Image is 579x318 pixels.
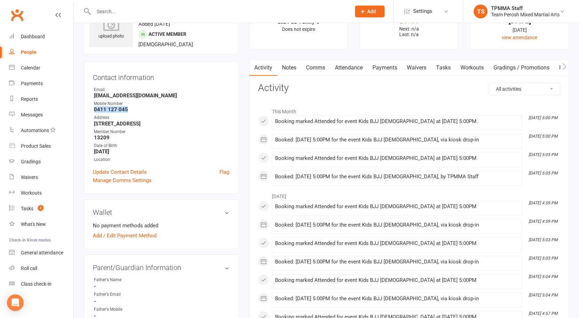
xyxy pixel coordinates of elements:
div: Booked: [DATE] 5:00PM for the event Kids BJJ [DEMOGRAPHIC_DATA], via kiosk drop-in [275,222,519,228]
a: People [9,44,73,60]
a: Payments [9,76,73,91]
div: Member Number [94,129,229,135]
div: Payments [21,81,43,86]
strong: [STREET_ADDRESS] [94,121,229,127]
div: TS [474,5,488,18]
a: Waivers [9,170,73,185]
i: [DATE] 5:04 PM [529,274,557,279]
span: [DEMOGRAPHIC_DATA] [138,41,193,48]
div: Product Sales [21,143,51,149]
a: Calendar [9,60,73,76]
div: Booking marked Attended for event Kids BJJ [DEMOGRAPHIC_DATA] at [DATE] 5:00PM [275,155,519,161]
a: What's New [9,217,73,232]
strong: 13209 [94,134,229,141]
i: [DATE] 5:03 PM [529,256,557,261]
div: Booked: [DATE] 5:00PM for the event Kids BJJ [DEMOGRAPHIC_DATA], via kiosk drop-in [275,259,519,265]
i: [DATE] 5:00 PM [529,134,557,139]
span: Settings [413,3,432,19]
a: Automations [9,123,73,138]
a: Attendance [330,60,368,76]
div: Team Perosh Mixed Martial Arts [491,11,560,18]
i: [DATE] 5:03 PM [529,237,557,242]
li: This Month [258,104,560,115]
div: upload photo [89,17,133,40]
i: [DATE] 5:04 PM [529,293,557,297]
a: view attendance [502,35,537,40]
input: Search... [91,7,346,16]
a: Update Contact Details [93,168,147,176]
button: Add [355,6,385,17]
a: Reports [9,91,73,107]
a: Class kiosk mode [9,276,73,292]
a: Payments [368,60,402,76]
p: Next: n/a Last: n/a [366,26,452,37]
div: What's New [21,221,46,227]
li: [DATE] [258,189,560,200]
div: Booked: [DATE] 5:00PM for the event Kids BJJ [DEMOGRAPHIC_DATA], via kiosk drop-in [275,296,519,302]
div: [DATE] [476,26,563,34]
strong: - [94,298,229,304]
a: Clubworx [8,6,26,24]
strong: 0411 127 045 [94,106,229,113]
div: General attendance [21,250,63,255]
div: Reports [21,96,38,102]
i: [DATE] 5:05 PM [529,152,557,157]
h3: Activity [258,83,560,93]
div: Calendar [21,65,40,71]
div: Mobile Number [94,100,229,107]
div: Date of Birth [94,142,229,149]
div: Booking marked Attended for event Kids BJJ [DEMOGRAPHIC_DATA] at [DATE] 5:00PM [275,240,519,246]
li: No payment methods added [93,221,229,230]
div: [DATE] [476,17,563,24]
a: Notes [277,60,301,76]
strong: [DATE] [94,148,229,155]
a: Gradings / Promotions [489,60,554,76]
div: TPMMA Staff [491,5,560,11]
div: Messages [21,112,43,117]
div: Father's Mobile [94,306,151,313]
strong: [EMAIL_ADDRESS][DOMAIN_NAME] [94,92,229,99]
a: Activity [249,60,277,76]
div: Dashboard [21,34,45,39]
a: Tasks 2 [9,201,73,217]
div: Booking marked Attended for event Kids BJJ [DEMOGRAPHIC_DATA] at [DATE] 5:00PM [275,277,519,283]
h3: Wallet [93,209,229,216]
a: Tasks [431,60,456,76]
a: Dashboard [9,29,73,44]
span: Active member [148,31,186,37]
a: Messages [9,107,73,123]
h3: Parent/Guardian Information [93,264,229,271]
span: 2 [38,205,43,211]
a: Manage Comms Settings [93,176,152,185]
div: Booking marked Attended for event Kids BJJ [DEMOGRAPHIC_DATA] at [DATE] 5:00PM [275,204,519,210]
div: $0.00 [366,17,452,24]
div: Booked: [DATE] 5:00PM for the event Kids BJJ [DEMOGRAPHIC_DATA], via kiosk drop-in [275,137,519,143]
div: Booked: [DATE] 5:00PM for the event Kids BJJ [DEMOGRAPHIC_DATA], by TPMMA Staff [275,174,519,180]
time: Added [DATE] [138,21,170,27]
div: Father's Name [94,277,151,283]
div: Tasks [21,206,33,211]
div: People [21,49,37,55]
span: Does not expire [282,26,315,32]
div: Roll call [21,266,37,271]
div: Father's Email [94,291,151,298]
div: Email [94,87,229,93]
i: [DATE] 5:00 PM [529,115,557,120]
a: Gradings [9,154,73,170]
a: Workouts [456,60,489,76]
div: Open Intercom Messenger [7,294,24,311]
div: Booking marked Attended for event Kids BJJ [DEMOGRAPHIC_DATA] at [DATE] 5:00PM [275,119,519,124]
i: [DATE] 4:59 PM [529,201,557,205]
a: Waivers [402,60,431,76]
div: Class check-in [21,281,51,287]
a: Product Sales [9,138,73,154]
i: [DATE] 4:57 PM [529,311,557,316]
a: Flag [219,168,229,176]
div: Waivers [21,174,38,180]
div: Workouts [21,190,42,196]
a: Roll call [9,261,73,276]
h3: Contact information [93,71,229,81]
a: Workouts [9,185,73,201]
i: [DATE] 5:05 PM [529,171,557,176]
a: General attendance kiosk mode [9,245,73,261]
